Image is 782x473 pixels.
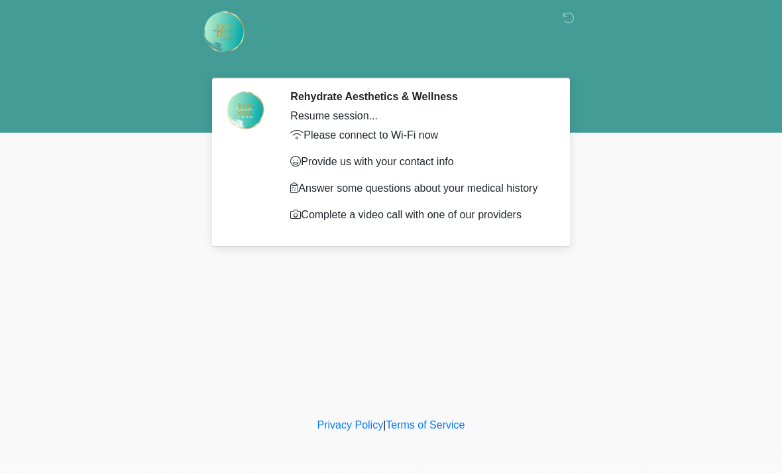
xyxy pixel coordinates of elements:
p: Answer some questions about your medical history [290,180,547,196]
a: Privacy Policy [317,419,384,431]
img: Agent Avatar [225,90,265,130]
a: Terms of Service [386,419,465,431]
a: | [383,419,386,431]
p: Provide us with your contact info [290,154,547,170]
p: Please connect to Wi-Fi now [290,127,547,143]
p: Complete a video call with one of our providers [290,207,547,223]
h2: Rehydrate Aesthetics & Wellness [290,90,547,103]
div: Resume session... [290,108,547,124]
img: Rehydrate Aesthetics & Wellness Logo [202,10,246,54]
